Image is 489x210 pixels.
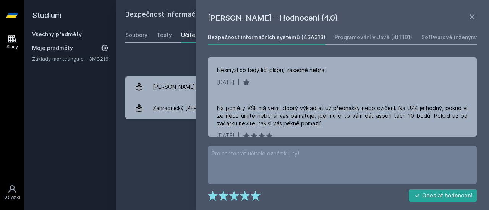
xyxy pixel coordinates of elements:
[153,101,228,116] div: Zahradnický [PERSON_NAME]
[2,181,23,204] a: Uživatel
[125,76,480,98] a: [PERSON_NAME] 5 hodnocení 4.0
[125,31,147,39] div: Soubory
[157,27,172,43] a: Testy
[125,98,480,119] a: Zahradnický [PERSON_NAME] 11 hodnocení 3.7
[32,55,89,63] a: Základy marketingu pro informatiky a statistiky
[157,31,172,39] div: Testy
[32,44,73,52] span: Moje předměty
[4,194,20,200] div: Uživatel
[32,31,82,37] a: Všechny předměty
[181,31,200,39] div: Učitelé
[217,79,235,86] div: [DATE]
[7,44,18,50] div: Study
[89,56,108,62] a: 3MG216
[181,27,200,43] a: Učitelé
[153,79,195,95] div: [PERSON_NAME]
[217,66,327,74] div: Nesmysl co tady lidi píšou, zásadně nebrat
[125,9,394,21] h2: Bezpečnost informačních systémů (4SA313)
[217,104,468,127] div: Na poměry VŠE má velmi dobrý výklad ať už přednášky nebo cvičení. Na UZK je hodný, pokud ví že ně...
[2,30,23,54] a: Study
[238,79,240,86] div: |
[125,27,147,43] a: Soubory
